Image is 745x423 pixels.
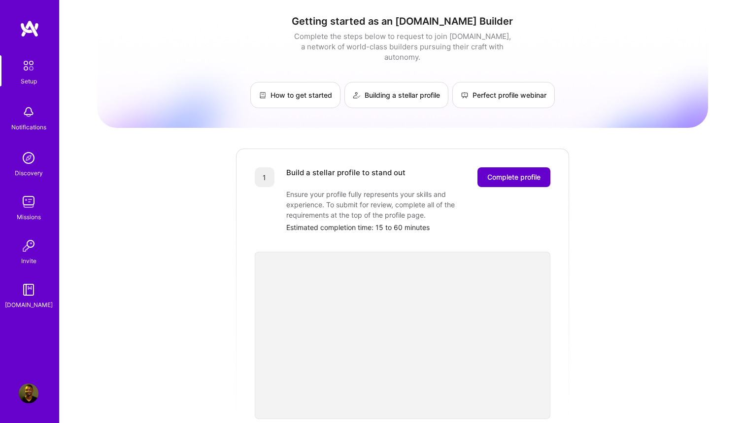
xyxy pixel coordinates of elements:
div: Ensure your profile fully represents your skills and experience. To submit for review, complete a... [286,189,483,220]
img: bell [19,102,38,122]
img: Perfect profile webinar [461,91,469,99]
div: Missions [17,212,41,222]
div: Invite [21,256,36,266]
div: Notifications [11,122,46,132]
div: Build a stellar profile to stand out [286,167,406,187]
img: guide book [19,280,38,300]
div: [DOMAIN_NAME] [5,300,53,310]
div: Setup [21,76,37,86]
a: How to get started [250,82,340,108]
img: discovery [19,148,38,168]
button: Complete profile [477,167,550,187]
div: Discovery [15,168,43,178]
div: Complete the steps below to request to join [DOMAIN_NAME], a network of world-class builders purs... [292,31,513,62]
img: logo [20,20,39,38]
img: teamwork [19,192,38,212]
iframe: video [255,252,550,419]
img: Building a stellar profile [353,91,361,99]
div: 1 [255,167,274,187]
span: Complete profile [487,172,541,182]
img: Invite [19,236,38,256]
img: setup [18,55,39,76]
a: Perfect profile webinar [452,82,555,108]
a: Building a stellar profile [344,82,448,108]
img: User Avatar [19,384,38,403]
img: How to get started [259,91,267,99]
div: Estimated completion time: 15 to 60 minutes [286,222,550,232]
h1: Getting started as an [DOMAIN_NAME] Builder [97,15,708,27]
a: User Avatar [16,384,41,403]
